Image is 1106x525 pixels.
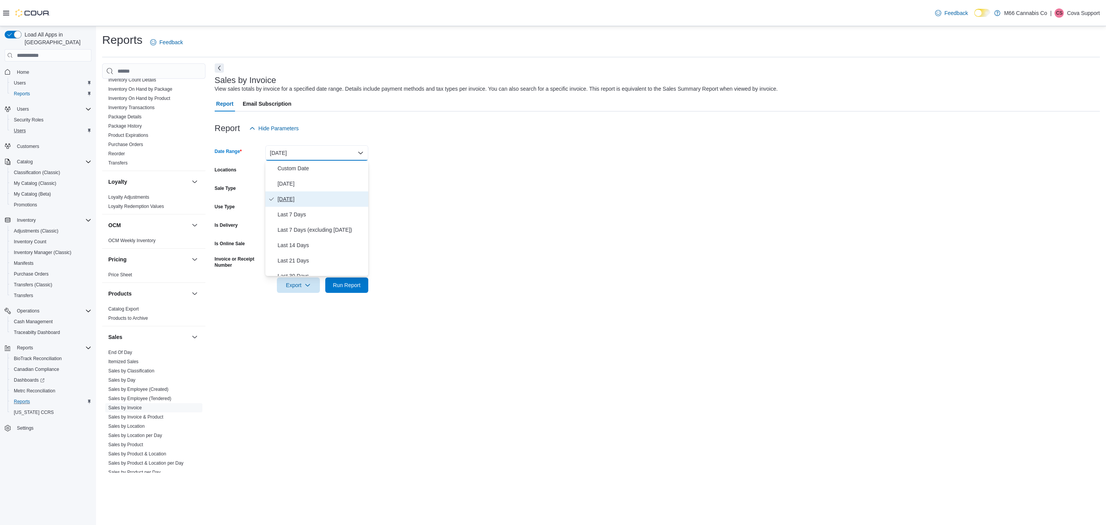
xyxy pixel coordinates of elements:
span: Customers [14,141,91,151]
a: Home [14,68,32,77]
button: Inventory Manager (Classic) [8,247,94,258]
a: Classification (Classic) [11,168,63,177]
span: Washington CCRS [11,408,91,417]
span: Traceabilty Dashboard [14,329,60,336]
div: View sales totals by invoice for a specified date range. Details include payment methods and tax ... [215,85,778,93]
a: Sales by Location [108,424,145,429]
a: Security Roles [11,115,46,125]
a: Purchase Orders [108,142,143,147]
span: Load All Apps in [GEOGRAPHIC_DATA] [22,31,91,46]
span: Sales by Product & Location [108,451,166,457]
a: Inventory Manager (Classic) [11,248,75,257]
a: Feedback [147,35,186,50]
span: Purchase Orders [108,141,143,148]
div: Pricing [102,270,205,282]
span: Users [11,78,91,88]
a: Transfers [108,160,127,166]
button: Reports [2,342,94,353]
button: Next [215,63,224,73]
button: Pricing [190,255,199,264]
a: Sales by Employee (Created) [108,387,169,392]
a: BioTrack Reconciliation [11,354,65,363]
span: Canadian Compliance [14,366,59,372]
a: Sales by Employee (Tendered) [108,396,171,401]
button: Users [2,104,94,115]
div: OCM [102,236,205,248]
button: Operations [2,306,94,316]
a: Users [11,78,29,88]
h3: Sales by Invoice [215,76,276,85]
span: My Catalog (Beta) [11,189,91,199]
button: Reports [8,396,94,407]
span: Inventory Count [14,239,46,245]
a: Sales by Day [108,377,136,383]
img: Cova [15,9,50,17]
button: Cash Management [8,316,94,327]
span: Classification (Classic) [14,169,60,176]
span: Feedback [159,38,183,46]
span: Inventory [17,217,36,223]
button: Home [2,66,94,77]
span: Dashboards [14,377,45,383]
a: Canadian Compliance [11,365,62,374]
span: Email Subscription [243,96,291,111]
span: Reports [14,399,30,405]
button: [US_STATE] CCRS [8,407,94,418]
button: Users [14,105,32,114]
p: Cova Support [1067,8,1100,18]
span: My Catalog (Beta) [14,191,51,197]
div: Loyalty [102,193,205,214]
a: Price Sheet [108,272,132,277]
button: Manifests [8,258,94,269]
button: Hide Parameters [246,121,302,136]
button: Export [277,277,320,293]
a: Inventory Transactions [108,105,155,110]
span: Loyalty Redemption Values [108,203,164,209]
span: Traceabilty Dashboard [11,328,91,337]
a: Reports [11,89,33,98]
a: Inventory On Hand by Product [108,96,170,101]
span: Metrc Reconciliation [14,388,55,394]
button: Products [190,289,199,298]
h1: Reports [102,32,142,48]
h3: Sales [108,333,123,341]
h3: OCM [108,221,121,229]
a: My Catalog (Classic) [11,179,60,188]
button: Loyalty [190,177,199,186]
a: OCM Weekly Inventory [108,238,156,243]
span: My Catalog (Classic) [11,179,91,188]
button: Transfers [8,290,94,301]
span: Export [281,277,315,293]
button: OCM [108,221,189,229]
a: Users [11,126,29,135]
span: CS [1056,8,1063,18]
a: Metrc Reconciliation [11,386,58,395]
button: Catalog [14,157,36,166]
span: Reports [17,345,33,351]
span: Manifests [11,259,91,268]
label: Locations [215,167,237,173]
button: My Catalog (Classic) [8,178,94,189]
button: Operations [14,306,43,316]
label: Invoice or Receipt Number [215,256,262,268]
button: My Catalog (Beta) [8,189,94,199]
span: Operations [17,308,40,314]
a: Sales by Location per Day [108,433,162,438]
span: Cash Management [14,319,53,325]
button: Users [8,125,94,136]
span: Sales by Employee (Tendered) [108,395,171,402]
a: My Catalog (Beta) [11,189,54,199]
a: Package History [108,123,142,129]
a: Loyalty Adjustments [108,194,149,200]
span: My Catalog (Classic) [14,180,56,186]
span: Manifests [14,260,33,266]
button: Inventory Count [8,236,94,247]
button: [DATE] [265,145,368,161]
button: Sales [190,332,199,342]
span: BioTrack Reconciliation [14,356,62,362]
a: Sales by Invoice & Product [108,414,163,420]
